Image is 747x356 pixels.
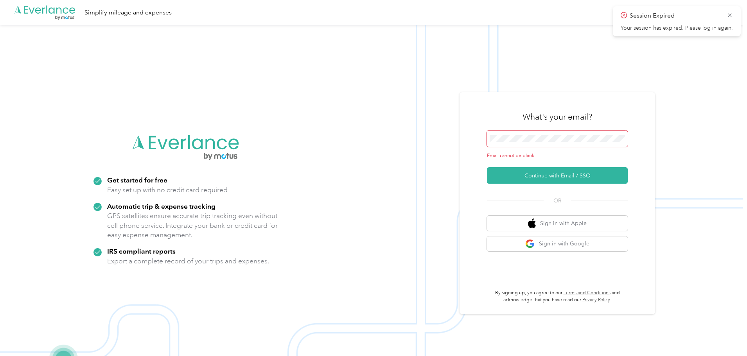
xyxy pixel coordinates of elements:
[107,256,269,266] p: Export a complete record of your trips and expenses.
[544,197,571,205] span: OR
[107,202,215,210] strong: Automatic trip & expense tracking
[621,25,733,32] p: Your session has expired. Please log in again.
[487,167,628,184] button: Continue with Email / SSO
[487,216,628,231] button: apple logoSign in with Apple
[582,297,610,303] a: Privacy Policy
[107,185,228,195] p: Easy set up with no credit card required
[487,290,628,303] p: By signing up, you agree to our and acknowledge that you have read our .
[487,152,628,159] div: Email cannot be blank
[107,247,176,255] strong: IRS compliant reports
[84,8,172,18] div: Simplify mileage and expenses
[528,218,536,228] img: apple logo
[564,290,611,296] a: Terms and Conditions
[487,236,628,252] button: google logoSign in with Google
[525,239,535,249] img: google logo
[107,211,278,240] p: GPS satellites ensure accurate trip tracking even without cell phone service. Integrate your bank...
[107,176,167,184] strong: Get started for free
[630,11,721,21] p: Session Expired
[523,111,592,122] h3: What's your email?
